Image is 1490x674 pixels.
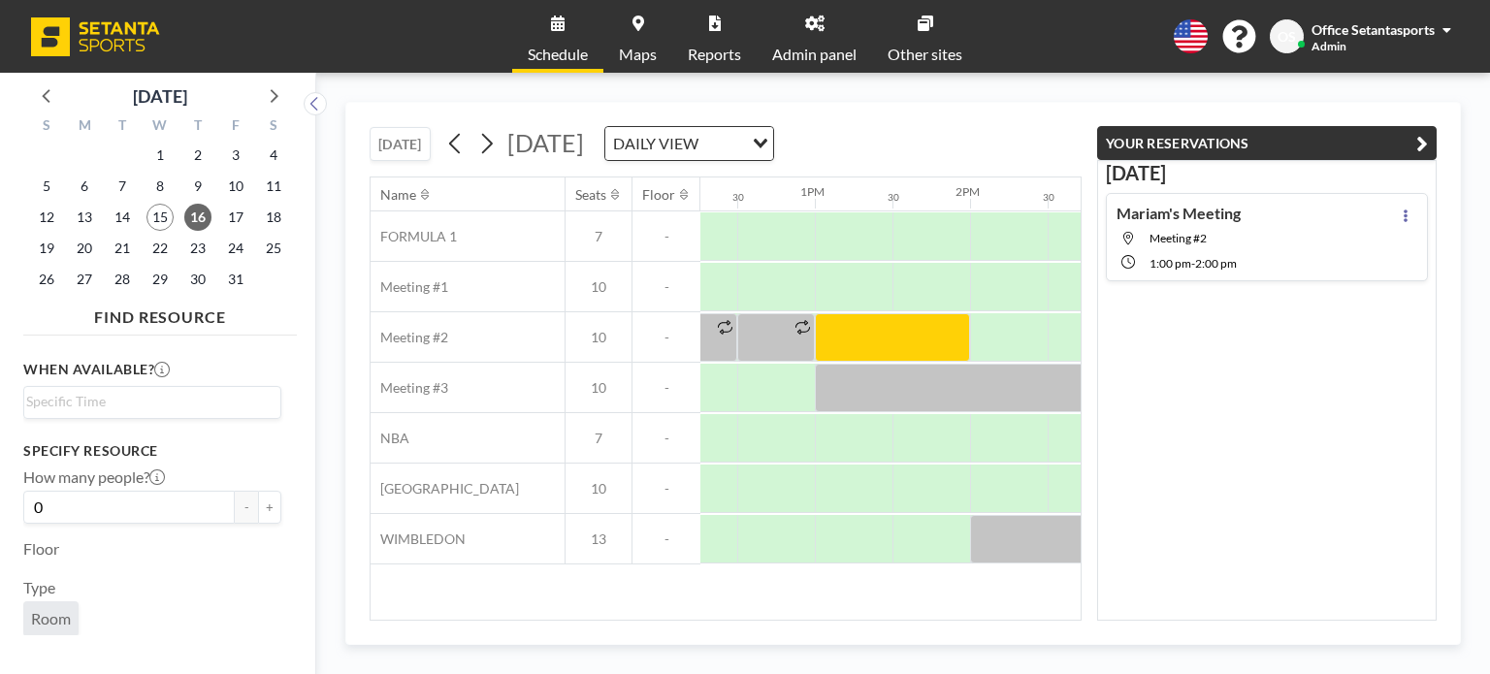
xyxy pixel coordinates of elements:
[66,114,104,140] div: M
[688,47,741,62] span: Reports
[632,379,700,397] span: -
[800,184,825,199] div: 1PM
[507,128,584,157] span: [DATE]
[566,530,632,548] span: 13
[370,127,431,161] button: [DATE]
[133,82,187,110] div: [DATE]
[146,204,174,231] span: Wednesday, October 15, 2025
[632,278,700,296] span: -
[109,204,136,231] span: Tuesday, October 14, 2025
[31,17,160,56] img: organization-logo
[184,142,211,169] span: Thursday, October 2, 2025
[632,530,700,548] span: -
[632,480,700,497] span: -
[609,131,702,156] span: DAILY VIEW
[566,379,632,397] span: 10
[142,114,179,140] div: W
[260,204,287,231] span: Saturday, October 18, 2025
[33,173,60,200] span: Sunday, October 5, 2025
[146,173,174,200] span: Wednesday, October 8, 2025
[1195,256,1237,271] span: 2:00 PM
[772,47,857,62] span: Admin panel
[26,391,270,412] input: Search for option
[642,186,675,204] div: Floor
[732,191,744,204] div: 30
[566,430,632,447] span: 7
[632,228,700,245] span: -
[222,204,249,231] span: Friday, October 17, 2025
[632,430,700,447] span: -
[109,235,136,262] span: Tuesday, October 21, 2025
[146,266,174,293] span: Wednesday, October 29, 2025
[260,173,287,200] span: Saturday, October 11, 2025
[254,114,292,140] div: S
[371,379,448,397] span: Meeting #3
[24,387,280,416] div: Search for option
[109,266,136,293] span: Tuesday, October 28, 2025
[33,266,60,293] span: Sunday, October 26, 2025
[1191,256,1195,271] span: -
[33,235,60,262] span: Sunday, October 19, 2025
[235,491,258,524] button: -
[575,186,606,204] div: Seats
[371,430,409,447] span: NBA
[23,300,297,327] h4: FIND RESOURCE
[1117,204,1241,223] h4: Mariam's Meeting
[260,142,287,169] span: Saturday, October 4, 2025
[1043,191,1054,204] div: 30
[1150,231,1207,245] span: Meeting #2
[222,266,249,293] span: Friday, October 31, 2025
[528,47,588,62] span: Schedule
[184,266,211,293] span: Thursday, October 30, 2025
[371,480,519,497] span: [GEOGRAPHIC_DATA]
[33,204,60,231] span: Sunday, October 12, 2025
[216,114,254,140] div: F
[619,47,657,62] span: Maps
[178,114,216,140] div: T
[222,173,249,200] span: Friday, October 10, 2025
[1312,21,1435,38] span: Office Setantasports
[184,204,211,231] span: Thursday, October 16, 2025
[109,173,136,200] span: Tuesday, October 7, 2025
[566,278,632,296] span: 10
[258,491,281,524] button: +
[1106,161,1428,185] h3: [DATE]
[146,142,174,169] span: Wednesday, October 1, 2025
[888,191,899,204] div: 30
[1150,256,1191,271] span: 1:00 PM
[23,578,55,597] label: Type
[956,184,980,199] div: 2PM
[222,142,249,169] span: Friday, October 3, 2025
[23,442,281,460] h3: Specify resource
[104,114,142,140] div: T
[380,186,416,204] div: Name
[704,131,741,156] input: Search for option
[1312,39,1346,53] span: Admin
[371,278,448,296] span: Meeting #1
[28,114,66,140] div: S
[371,530,466,548] span: WIMBLEDON
[222,235,249,262] span: Friday, October 24, 2025
[888,47,962,62] span: Other sites
[23,539,59,559] label: Floor
[31,609,71,627] span: Room
[566,480,632,497] span: 10
[71,173,98,200] span: Monday, October 6, 2025
[632,329,700,346] span: -
[260,235,287,262] span: Saturday, October 25, 2025
[184,173,211,200] span: Thursday, October 9, 2025
[1278,28,1296,46] span: OS
[71,266,98,293] span: Monday, October 27, 2025
[1097,126,1437,160] button: YOUR RESERVATIONS
[71,235,98,262] span: Monday, October 20, 2025
[184,235,211,262] span: Thursday, October 23, 2025
[71,204,98,231] span: Monday, October 13, 2025
[371,228,457,245] span: FORMULA 1
[605,127,773,160] div: Search for option
[566,228,632,245] span: 7
[146,235,174,262] span: Wednesday, October 22, 2025
[23,467,165,487] label: How many people?
[566,329,632,346] span: 10
[371,329,448,346] span: Meeting #2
